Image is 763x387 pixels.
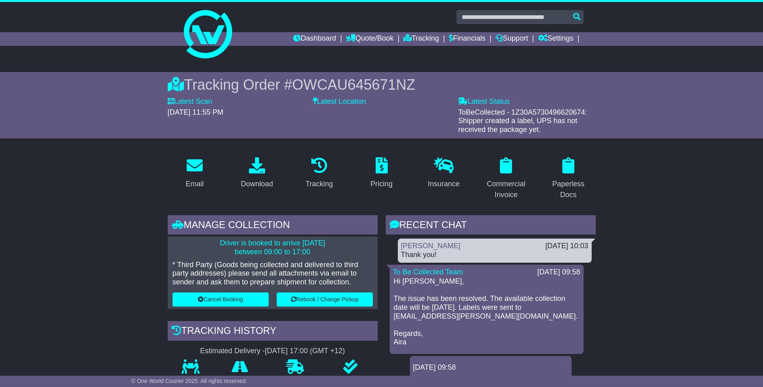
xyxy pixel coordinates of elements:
div: Download [241,179,273,189]
div: Tracking [305,179,333,189]
div: Tracking history [168,321,378,343]
a: Download [236,154,278,192]
a: Tracking [300,154,338,192]
a: Dashboard [293,32,336,46]
div: Paperless Docs [547,179,590,200]
a: Insurance [423,154,465,192]
p: * Third Party (Goods being collected and delivered to third party addresses) please send all atta... [173,261,373,287]
a: Financials [449,32,485,46]
div: [DATE] 10:03 [545,242,588,251]
div: Manage collection [168,215,378,237]
a: Support [496,32,528,46]
div: [DATE] 09:58 [537,268,580,277]
span: © One World Courier 2025. All rights reserved. [131,378,247,384]
span: ToBeCollected - 1Z30A5730496620674: Shipper created a label, UPS has not received the package yet. [458,108,587,134]
a: Email [180,154,209,192]
a: Commercial Invoice [479,154,533,203]
span: [DATE] 11:55 PM [168,108,224,116]
a: To Be Collected Team [393,268,463,276]
button: Cancel Booking [173,292,269,307]
span: OWCAU645671NZ [292,76,415,93]
p: Driver is booked to arrive [DATE] between 09:00 to 17:00 [173,239,373,256]
p: Hi [PERSON_NAME], The issue has been resolved. The available collection date will be [DATE]. Labe... [394,277,580,347]
div: Commercial Invoice [484,179,528,200]
a: [PERSON_NAME] [401,242,461,250]
a: Pricing [365,154,398,192]
button: Rebook / Change Pickup [277,292,373,307]
div: Insurance [428,179,460,189]
div: [DATE] 17:00 (GMT +12) [265,347,345,356]
a: Quote/Book [346,32,393,46]
label: Latest Scan [168,97,212,106]
div: [DATE] 09:58 [413,363,568,372]
div: Email [185,179,204,189]
div: Estimated Delivery - [168,347,378,356]
div: Tracking Order # [168,76,596,93]
div: Thank you! [401,251,588,259]
label: Latest Location [313,97,366,106]
div: Pricing [370,179,393,189]
a: Tracking [403,32,439,46]
label: Latest Status [458,97,510,106]
div: RECENT CHAT [386,215,596,237]
a: Paperless Docs [541,154,596,203]
a: Settings [538,32,574,46]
